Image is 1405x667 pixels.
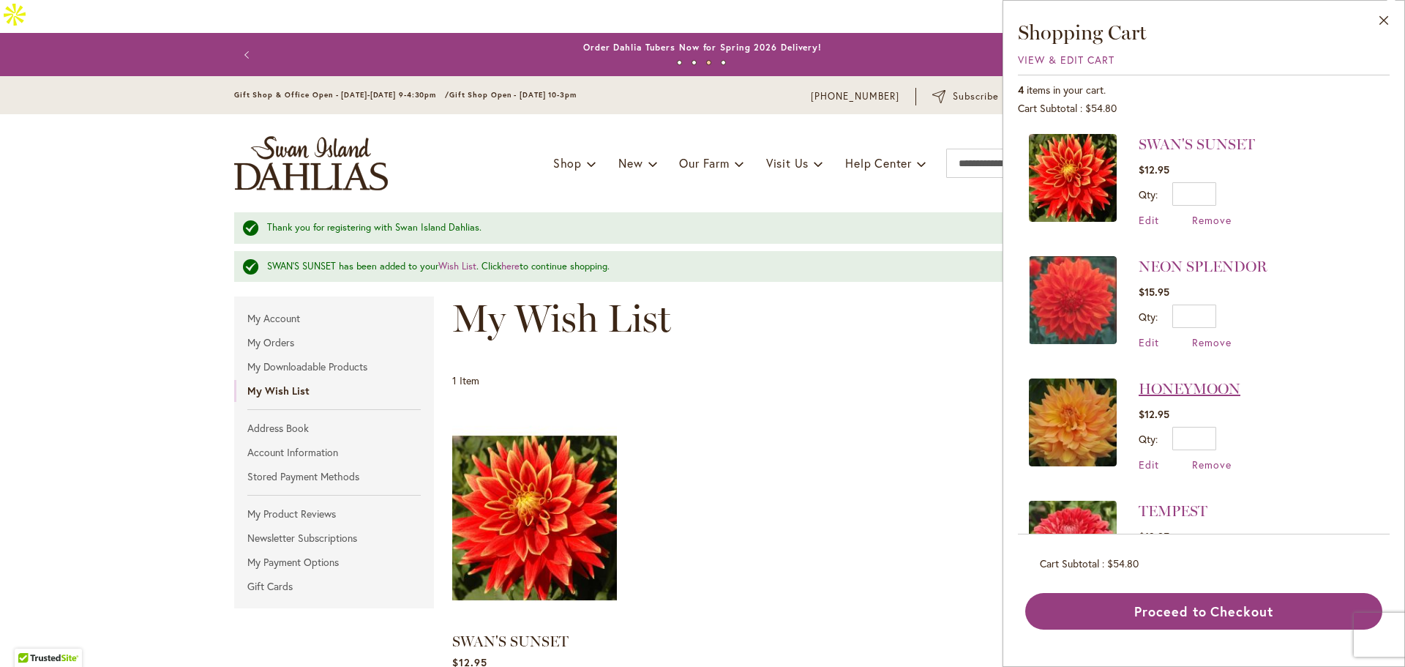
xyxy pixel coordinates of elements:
[234,136,388,190] a: store logo
[583,42,822,53] a: Order Dahlia Tubers Now for Spring 2026 Delivery!
[1029,379,1117,466] img: HONEYMOON
[1139,163,1169,176] span: $12.95
[1139,432,1158,446] label: Qty
[267,260,1127,274] div: SWAN'S SUNSET has been added to your . Click to continue shopping.
[452,373,479,387] span: 1 Item
[679,155,729,171] span: Our Farm
[1018,20,1147,45] span: Shopping Cart
[766,155,809,171] span: Visit Us
[721,60,726,65] button: 4 of 4
[953,89,999,104] span: Subscribe
[452,415,617,624] a: Swan's Sunset
[234,380,434,402] strong: My Wish List
[1139,529,1169,543] span: $12.95
[1029,256,1117,349] a: NEON SPLENDOR
[1018,83,1024,97] span: 4
[1139,335,1159,349] a: Edit
[1139,458,1159,472] a: Edit
[267,221,1127,235] div: Thank you for registering with Swan Island Dahlias.
[234,527,434,549] a: Newsletter Subscriptions
[1018,101,1077,115] span: Cart Subtotal
[234,332,434,354] a: My Orders
[1029,134,1117,222] img: SWAN'S SUNSET
[452,415,617,621] img: Swan's Sunset
[1139,135,1255,153] a: SWAN'S SUNSET
[234,308,434,329] a: My Account
[1029,134,1117,227] a: SWAN'S SUNSET
[1107,556,1139,570] span: $54.80
[1139,187,1158,201] label: Qty
[234,575,434,597] a: Gift Cards
[234,40,263,70] button: Previous
[1139,380,1240,398] a: HONEYMOON
[234,90,449,100] span: Gift Shop & Office Open - [DATE]-[DATE] 9-4:30pm /
[1040,556,1099,570] span: Cart Subtotal
[452,633,569,650] a: SWAN'S SUNSET
[11,615,52,656] iframe: Launch Accessibility Center
[1139,213,1159,227] a: Edit
[1029,501,1117,589] img: TEMPEST
[234,417,434,439] a: Address Book
[1025,593,1382,630] button: Proceed to Checkout
[845,155,912,171] span: Help Center
[234,466,434,488] a: Stored Payment Methods
[811,89,899,104] a: [PHONE_NUMBER]
[706,60,711,65] button: 3 of 4
[449,90,577,100] span: Gift Shop Open - [DATE] 10-3pm
[1018,53,1114,67] a: View & Edit Cart
[692,60,697,65] button: 2 of 4
[1085,101,1117,115] span: $54.80
[1029,501,1117,594] a: TEMPEST
[234,503,434,525] a: My Product Reviews
[1192,213,1232,227] a: Remove
[1139,258,1267,275] a: NEON SPLENDOR
[1029,256,1117,344] img: NEON SPLENDOR
[501,260,520,272] a: here
[1139,502,1207,520] a: TEMPEST
[932,89,999,104] a: Subscribe
[1029,379,1117,472] a: HONEYMOON
[452,295,671,341] span: My Wish List
[677,60,682,65] button: 1 of 4
[553,155,582,171] span: Shop
[234,441,434,463] a: Account Information
[438,260,476,272] a: Wish List
[1139,285,1169,299] span: $15.95
[234,356,434,378] a: My Downloadable Products
[234,551,434,573] a: My Payment Options
[618,155,642,171] span: New
[1027,83,1106,97] span: items in your cart.
[1192,458,1232,472] a: Remove
[1192,335,1232,349] a: Remove
[1139,407,1169,421] span: $12.95
[1139,310,1158,324] label: Qty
